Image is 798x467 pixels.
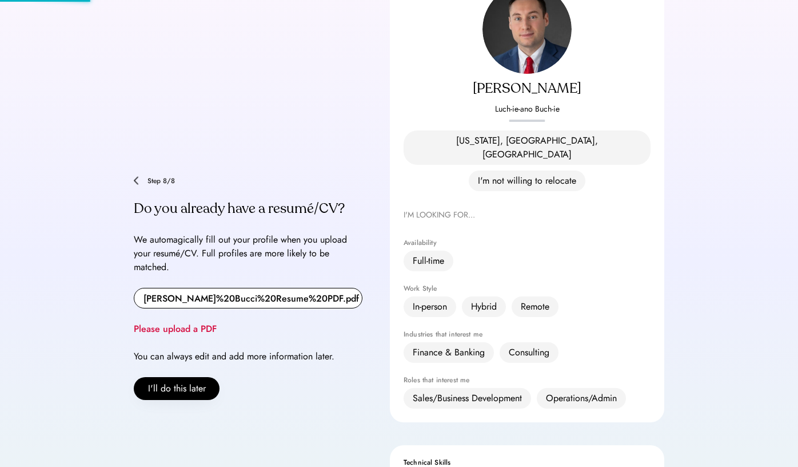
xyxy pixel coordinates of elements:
div: Please upload a PDF [134,322,362,336]
div: Technical Skills [404,459,651,466]
div: Luch-ie-ano Buch-ie [404,104,651,115]
div: Industries that interest me [404,331,651,338]
div: I'm not willing to relocate [478,174,576,188]
div: Work Style [404,285,651,292]
img: chevron-left.png [134,176,138,185]
div: Step 8/8 [147,177,362,184]
div: In-person [413,300,447,314]
div: Do you already have a resumé/CV? [134,200,362,218]
button: I'll do this later [134,377,220,400]
div: [US_STATE], [GEOGRAPHIC_DATA], [GEOGRAPHIC_DATA] [413,134,641,161]
div: Consulting [509,346,549,359]
div: Availability [404,239,651,246]
div: Operations/Admin [546,391,617,405]
div: [PERSON_NAME] [404,80,651,98]
div: Remote [521,300,549,314]
div: Hybrid [471,300,497,314]
div: Roles that interest me [404,377,651,383]
div: pronouns [404,115,651,126]
div: Sales/Business Development [413,391,522,405]
div: Finance & Banking [413,346,485,359]
div: I'M LOOKING FOR... [404,208,651,222]
div: We automagically fill out your profile when you upload your resumé/CV. Full profiles are more lik... [134,233,362,274]
div: Full-time [413,254,444,268]
div: You can always edit and add more information later. [134,350,362,363]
